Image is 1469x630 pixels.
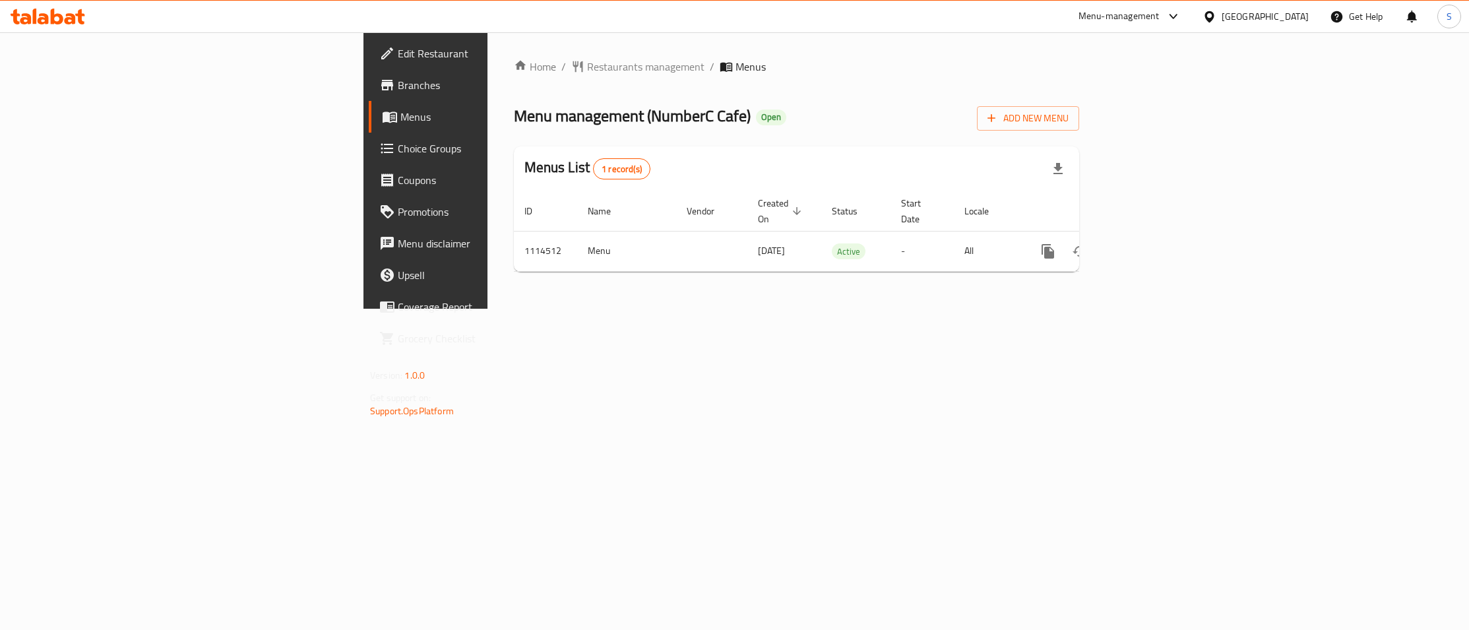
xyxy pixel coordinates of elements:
[514,59,1079,75] nav: breadcrumb
[370,367,402,384] span: Version:
[369,323,609,354] a: Grocery Checklist
[687,203,732,219] span: Vendor
[1032,236,1064,267] button: more
[735,59,766,75] span: Menus
[370,389,431,406] span: Get support on:
[398,77,598,93] span: Branches
[587,59,704,75] span: Restaurants management
[369,133,609,164] a: Choice Groups
[901,195,938,227] span: Start Date
[1222,9,1309,24] div: [GEOGRAPHIC_DATA]
[832,203,875,219] span: Status
[524,203,549,219] span: ID
[832,243,865,259] div: Active
[514,191,1170,272] table: enhanced table
[756,110,786,125] div: Open
[577,231,676,271] td: Menu
[369,38,609,69] a: Edit Restaurant
[369,259,609,291] a: Upsell
[1064,236,1096,267] button: Change Status
[756,111,786,123] span: Open
[398,236,598,251] span: Menu disclaimer
[832,244,865,259] span: Active
[964,203,1006,219] span: Locale
[398,204,598,220] span: Promotions
[710,59,714,75] li: /
[514,101,751,131] span: Menu management ( NumberC Cafe )
[977,106,1079,131] button: Add New Menu
[369,69,609,101] a: Branches
[594,163,650,175] span: 1 record(s)
[758,195,805,227] span: Created On
[398,141,598,156] span: Choice Groups
[1078,9,1160,24] div: Menu-management
[1447,9,1452,24] span: S
[369,228,609,259] a: Menu disclaimer
[1042,153,1074,185] div: Export file
[891,231,954,271] td: -
[369,101,609,133] a: Menus
[593,158,650,179] div: Total records count
[400,109,598,125] span: Menus
[987,110,1069,127] span: Add New Menu
[398,331,598,346] span: Grocery Checklist
[758,242,785,259] span: [DATE]
[398,299,598,315] span: Coverage Report
[398,267,598,283] span: Upsell
[571,59,704,75] a: Restaurants management
[369,196,609,228] a: Promotions
[404,367,425,384] span: 1.0.0
[588,203,628,219] span: Name
[370,402,454,420] a: Support.OpsPlatform
[524,158,650,179] h2: Menus List
[954,231,1022,271] td: All
[369,164,609,196] a: Coupons
[369,291,609,323] a: Coverage Report
[398,172,598,188] span: Coupons
[398,46,598,61] span: Edit Restaurant
[1022,191,1170,232] th: Actions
